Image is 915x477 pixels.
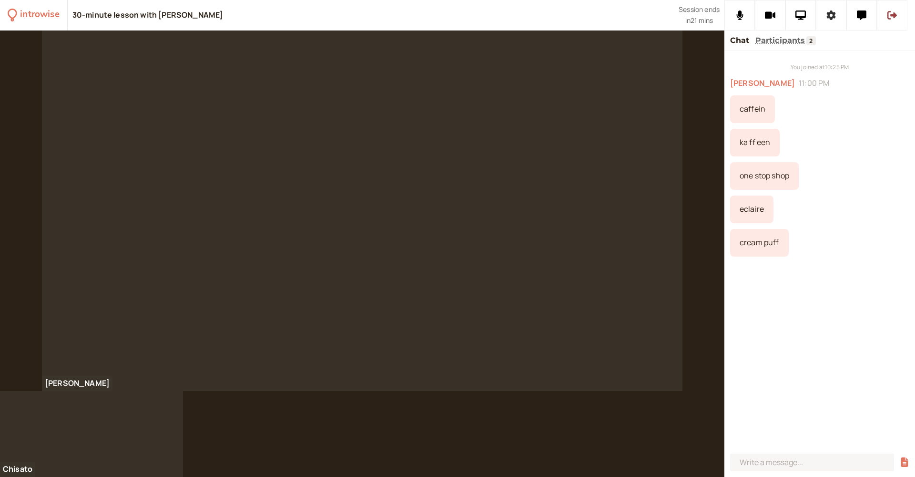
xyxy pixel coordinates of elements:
div: introwise [20,8,59,22]
span: in 21 mins [685,15,713,26]
div: 10/3/2025, 11:07:12 PM [730,162,799,190]
div: 30-minute lesson with [PERSON_NAME] [72,10,224,21]
span: 2 [806,36,816,45]
input: Write a message... [730,454,894,471]
span: [PERSON_NAME] [730,77,795,90]
div: You joined at 10:25 PM [730,62,909,72]
button: Chat [730,34,750,47]
span: 11:00 PM [799,77,829,90]
div: 10/3/2025, 11:01:13 PM [730,129,780,156]
button: Share a file [900,457,909,467]
div: 10/3/2025, 11:08:45 PM [730,229,789,257]
div: 10/3/2025, 11:00:59 PM [730,95,775,123]
div: Scheduled session end time. Don't worry, your call will continue [679,4,720,26]
span: Session ends [679,4,720,15]
button: Participants [755,34,805,47]
div: 10/3/2025, 11:08:40 PM [730,196,773,223]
